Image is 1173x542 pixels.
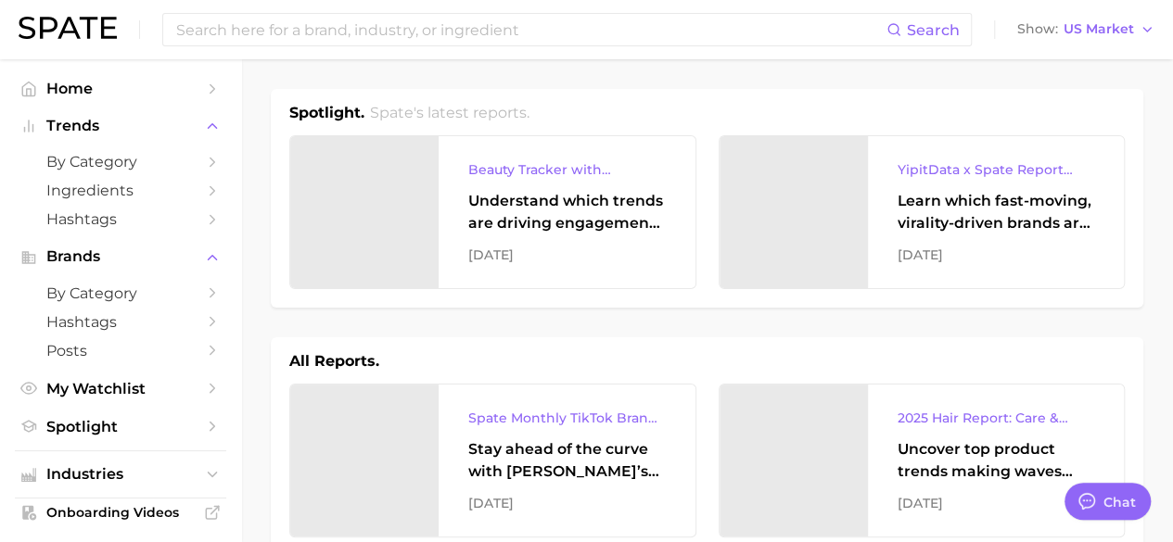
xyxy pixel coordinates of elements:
span: Trends [46,118,195,134]
div: [DATE] [898,244,1095,266]
span: Onboarding Videos [46,504,195,521]
button: Brands [15,243,226,271]
span: US Market [1064,24,1134,34]
span: Ingredients [46,182,195,199]
a: Home [15,74,226,103]
div: [DATE] [468,244,666,266]
span: Posts [46,342,195,359]
img: SPATE [19,17,117,39]
div: [DATE] [898,492,1095,514]
a: Posts [15,336,226,365]
span: by Category [46,284,195,302]
span: Hashtags [46,210,195,228]
div: Learn which fast-moving, virality-driven brands are leading the pack, the risks of viral growth, ... [898,190,1095,234]
a: by Category [15,147,226,176]
a: Hashtags [15,205,226,233]
button: Trends [15,112,226,140]
span: Show [1017,24,1058,34]
a: Spotlight [15,412,226,441]
div: 2025 Hair Report: Care & Styling Products [898,407,1095,429]
a: Ingredients [15,176,226,205]
div: Understand which trends are driving engagement across platforms in the skin, hair, makeup, and fr... [468,190,666,234]
h1: Spotlight. [289,102,364,124]
div: YipitData x Spate Report Virality-Driven Brands Are Taking a Slice of the Beauty Pie [898,158,1095,181]
span: Spotlight [46,418,195,435]
span: Brands [46,248,195,265]
a: Spate Monthly TikTok Brands TrackerStay ahead of the curve with [PERSON_NAME]’s latest monthly tr... [289,384,696,537]
span: by Category [46,153,195,170]
a: 2025 Hair Report: Care & Styling ProductsUncover top product trends making waves across platforms... [719,384,1126,537]
input: Search here for a brand, industry, or ingredient [174,14,886,45]
a: My Watchlist [15,374,226,403]
a: YipitData x Spate Report Virality-Driven Brands Are Taking a Slice of the Beauty PieLearn which f... [719,135,1126,289]
div: Beauty Tracker with Popularity Index [468,158,666,181]
span: Industries [46,466,195,483]
a: by Category [15,279,226,308]
div: Uncover top product trends making waves across platforms — along with key insights into benefits,... [898,438,1095,483]
span: Hashtags [46,313,195,331]
a: Beauty Tracker with Popularity IndexUnderstand which trends are driving engagement across platfor... [289,135,696,289]
div: Stay ahead of the curve with [PERSON_NAME]’s latest monthly tracker, spotlighting the fastest-gro... [468,438,666,483]
span: Home [46,80,195,97]
a: Onboarding Videos [15,498,226,526]
a: Hashtags [15,308,226,336]
button: ShowUS Market [1013,18,1159,42]
h2: Spate's latest reports. [370,102,529,124]
div: [DATE] [468,492,666,514]
div: Spate Monthly TikTok Brands Tracker [468,407,666,429]
span: My Watchlist [46,380,195,397]
h1: All Reports. [289,350,379,372]
button: Industries [15,460,226,488]
span: Search [907,21,960,39]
